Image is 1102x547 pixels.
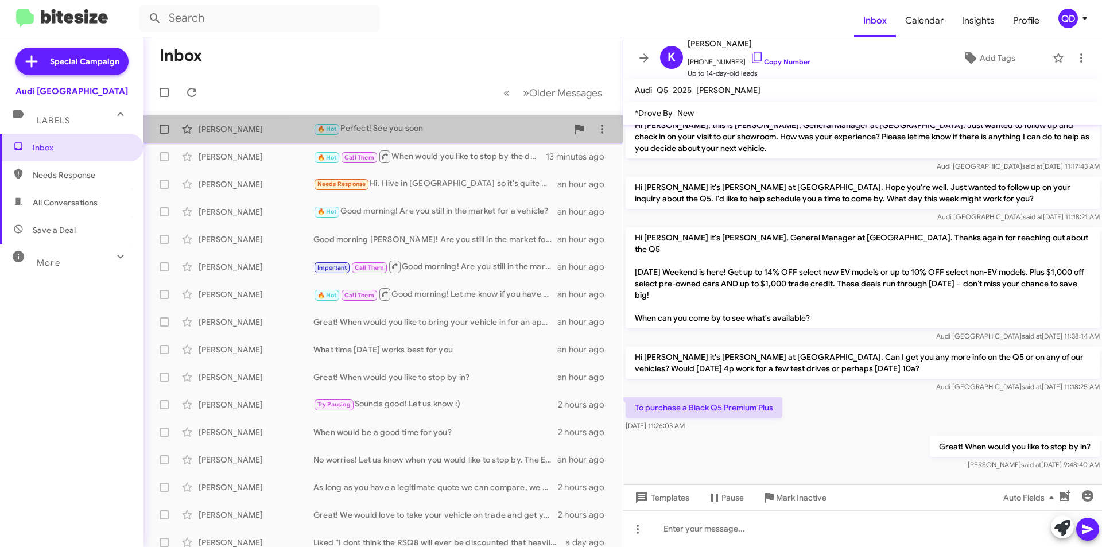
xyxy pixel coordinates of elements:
span: « [503,86,510,100]
span: Audi [635,85,652,95]
div: [PERSON_NAME] [199,482,313,493]
div: an hour ago [557,316,614,328]
div: an hour ago [557,344,614,355]
span: Call Them [355,264,385,271]
div: Good morning! Are you still in the market for a vehicle? [313,205,557,218]
div: What time [DATE] works best for you [313,344,557,355]
div: an hour ago [557,206,614,218]
button: Previous [496,81,517,104]
span: said at [1022,162,1042,170]
div: an hour ago [557,261,614,273]
span: [DATE] 11:26:03 AM [626,421,685,430]
button: Pause [699,487,753,508]
span: Add Tags [980,48,1015,68]
div: No worries! Let us know when you would like to stop by. The EV credit does end this month and ava... [313,454,557,465]
span: *Drove By [635,108,673,118]
div: Great! When would you like to stop by in? [313,371,557,383]
div: [PERSON_NAME] [199,261,313,273]
span: Important [317,264,347,271]
div: [PERSON_NAME] [199,123,313,135]
span: said at [1022,382,1042,391]
a: Insights [953,4,1004,37]
span: Audi [GEOGRAPHIC_DATA] [DATE] 11:18:21 AM [937,212,1100,221]
div: Great! When would you like to bring your vehicle in for an appraisal? [313,316,557,328]
span: Templates [633,487,689,508]
span: Audi [GEOGRAPHIC_DATA] [DATE] 11:38:14 AM [936,332,1100,340]
div: [PERSON_NAME] [199,206,313,218]
a: Copy Number [750,57,810,66]
div: Good morning [PERSON_NAME]! Are you still in the market for a new vehicle? [313,234,557,245]
div: When would you like to stop by the dealer? [313,149,546,164]
div: [PERSON_NAME] [199,316,313,328]
p: Great! When would you like to stop by in? [930,436,1100,457]
p: Hi [PERSON_NAME], this is [PERSON_NAME], General Manager at [GEOGRAPHIC_DATA]. Just wanted to fol... [626,115,1100,158]
a: Profile [1004,4,1049,37]
button: QD [1049,9,1089,28]
a: Inbox [854,4,896,37]
div: [PERSON_NAME] [199,509,313,521]
span: » [523,86,529,100]
div: As long as you have a legitimate quote we can compare, we will beat it and save you the trip :) [313,482,558,493]
span: Labels [37,115,70,126]
div: Hi. I live in [GEOGRAPHIC_DATA] so it's quite a trek for me to go down there. Is there anything y... [313,177,557,191]
div: an hour ago [557,234,614,245]
div: Perfect! See you soon [313,122,568,135]
span: More [37,258,60,268]
span: Q5 [657,85,668,95]
div: When would be a good time for you? [313,426,558,438]
span: said at [1021,460,1041,469]
div: [PERSON_NAME] [199,151,313,162]
a: Special Campaign [15,48,129,75]
div: 13 minutes ago [546,151,614,162]
div: an hour ago [557,371,614,383]
span: [PERSON_NAME] [688,37,810,51]
div: Good morning! Let me know if you have any questions [313,287,557,301]
div: Sounds good! Let us know :) [313,398,558,411]
span: Needs Response [317,180,366,188]
h1: Inbox [160,46,202,65]
div: [PERSON_NAME] [199,454,313,465]
span: 🔥 Hot [317,154,337,161]
span: said at [1022,332,1042,340]
p: Hi [PERSON_NAME] it's [PERSON_NAME], General Manager at [GEOGRAPHIC_DATA]. Thanks again for reach... [626,227,1100,328]
button: Next [516,81,609,104]
span: Needs Response [33,169,130,181]
div: an hour ago [557,454,614,465]
a: Calendar [896,4,953,37]
div: Audi [GEOGRAPHIC_DATA] [15,86,128,97]
div: QD [1058,9,1078,28]
span: Call Them [344,292,374,299]
div: [PERSON_NAME] [199,371,313,383]
button: Add Tags [929,48,1047,68]
span: New [677,108,694,118]
span: Pause [721,487,744,508]
span: All Conversations [33,197,98,208]
div: [PERSON_NAME] [199,289,313,300]
div: [PERSON_NAME] [199,426,313,438]
span: [PERSON_NAME] [696,85,760,95]
input: Search [139,5,380,32]
span: Save a Deal [33,224,76,236]
div: 2 hours ago [558,399,614,410]
button: Auto Fields [994,487,1068,508]
span: 🔥 Hot [317,292,337,299]
span: [PHONE_NUMBER] [688,51,810,68]
span: K [668,48,676,67]
span: Up to 14-day-old leads [688,68,810,79]
div: [PERSON_NAME] [199,179,313,190]
div: 2 hours ago [558,509,614,521]
div: an hour ago [557,289,614,300]
div: Good morning! Are you still in the market? [313,259,557,274]
span: Older Messages [529,87,602,99]
span: Audi [GEOGRAPHIC_DATA] [DATE] 11:17:43 AM [937,162,1100,170]
p: To purchase a Black Q5 Premium Plus [626,397,782,418]
div: 2 hours ago [558,426,614,438]
p: Hi [PERSON_NAME] it's [PERSON_NAME] at [GEOGRAPHIC_DATA]. Hope you're well. Just wanted to follow... [626,177,1100,209]
span: Special Campaign [50,56,119,67]
div: [PERSON_NAME] [199,234,313,245]
div: [PERSON_NAME] [199,344,313,355]
span: Audi [GEOGRAPHIC_DATA] [DATE] 11:18:25 AM [936,382,1100,391]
